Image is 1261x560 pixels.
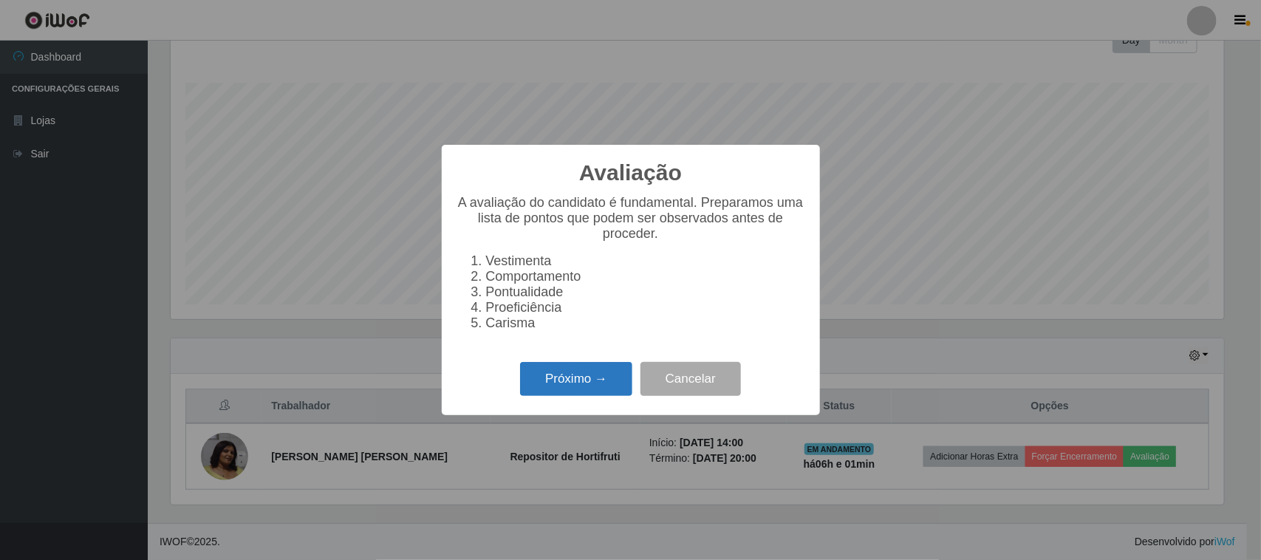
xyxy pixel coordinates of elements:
li: Vestimenta [486,253,805,269]
li: Carisma [486,315,805,331]
h2: Avaliação [579,160,682,186]
button: Próximo → [520,362,632,397]
button: Cancelar [640,362,741,397]
li: Pontualidade [486,284,805,300]
li: Comportamento [486,269,805,284]
li: Proeficiência [486,300,805,315]
p: A avaliação do candidato é fundamental. Preparamos uma lista de pontos que podem ser observados a... [457,195,805,242]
